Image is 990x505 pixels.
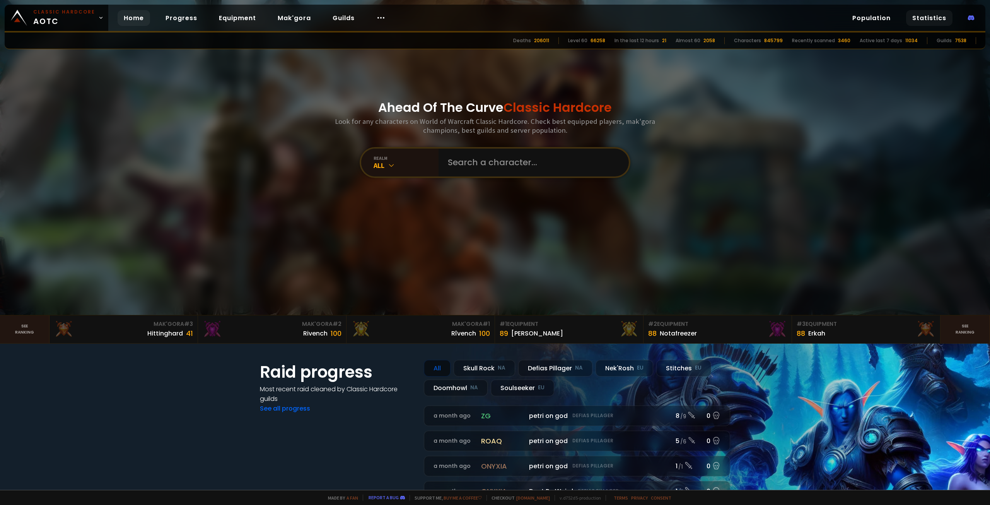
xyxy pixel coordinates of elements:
[424,431,730,451] a: a month agoroaqpetri on godDefias Pillager5 /60
[516,495,550,501] a: [DOMAIN_NAME]
[444,495,482,501] a: Buy me a coffee
[860,37,902,44] div: Active last 7 days
[159,10,203,26] a: Progress
[648,320,657,328] span: # 2
[49,315,198,343] a: Mak'Gora#3Hittinghard41
[504,99,612,116] span: Classic Hardcore
[797,320,806,328] span: # 3
[198,315,346,343] a: Mak'Gora#2Rivench100
[118,10,150,26] a: Home
[808,329,825,338] div: Erkah
[596,360,653,377] div: Nek'Rosh
[937,37,952,44] div: Guilds
[500,320,507,328] span: # 1
[906,10,952,26] a: Statistics
[346,495,358,501] a: a fan
[846,10,897,26] a: Population
[797,320,935,328] div: Equipment
[792,315,940,343] a: #3Equipment88Erkah
[303,329,328,338] div: Rivench
[470,384,478,392] small: NA
[591,37,605,44] div: 66258
[260,360,415,384] h1: Raid progress
[614,495,628,501] a: Terms
[424,481,730,502] a: a month agoonyxiaDont Be WeirdDefias Pillager1 /10
[662,37,666,44] div: 21
[213,10,262,26] a: Equipment
[331,328,341,339] div: 100
[33,9,95,27] span: AOTC
[656,360,711,377] div: Stitches
[424,406,730,426] a: a month agozgpetri on godDefias Pillager8 /90
[33,9,95,15] small: Classic Hardcore
[955,37,966,44] div: 7538
[369,495,399,500] a: Report a bug
[323,495,358,501] span: Made by
[5,5,108,31] a: Classic HardcoreAOTC
[186,328,193,339] div: 41
[203,320,341,328] div: Mak'Gora
[568,37,587,44] div: Level 60
[332,117,658,135] h3: Look for any characters on World of Warcraft Classic Hardcore. Check best equipped players, mak'g...
[660,329,697,338] div: Notafreezer
[374,161,439,170] div: All
[764,37,783,44] div: 845799
[575,364,583,372] small: NA
[443,149,620,176] input: Search a character...
[500,320,638,328] div: Equipment
[378,98,612,117] h1: Ahead Of The Curve
[271,10,317,26] a: Mak'gora
[346,315,495,343] a: Mak'Gora#1Rîvench100
[651,495,671,501] a: Consent
[260,384,415,404] h4: Most recent raid cleaned by Classic Hardcore guilds
[614,37,659,44] div: In the last 12 hours
[410,495,482,501] span: Support me,
[797,328,805,339] div: 88
[495,315,643,343] a: #1Equipment89[PERSON_NAME]
[513,37,531,44] div: Deaths
[518,360,592,377] div: Defias Pillager
[500,328,508,339] div: 89
[631,495,648,501] a: Privacy
[424,360,451,377] div: All
[351,320,490,328] div: Mak'Gora
[454,360,515,377] div: Skull Rock
[424,456,730,476] a: a month agoonyxiapetri on godDefias Pillager1 /10
[534,37,549,44] div: 206011
[676,37,700,44] div: Almost 60
[451,329,476,338] div: Rîvench
[648,328,657,339] div: 88
[637,364,643,372] small: EU
[703,37,715,44] div: 2058
[147,329,183,338] div: Hittinghard
[734,37,761,44] div: Characters
[374,155,439,161] div: realm
[424,380,488,396] div: Doomhowl
[555,495,601,501] span: v. d752d5 - production
[483,320,490,328] span: # 1
[326,10,361,26] a: Guilds
[940,315,990,343] a: Seeranking
[333,320,341,328] span: # 2
[486,495,550,501] span: Checkout
[498,364,505,372] small: NA
[838,37,850,44] div: 3460
[260,404,310,413] a: See all progress
[538,384,544,392] small: EU
[695,364,702,372] small: EU
[511,329,563,338] div: [PERSON_NAME]
[643,315,792,343] a: #2Equipment88Notafreezer
[648,320,787,328] div: Equipment
[491,380,554,396] div: Soulseeker
[54,320,193,328] div: Mak'Gora
[479,328,490,339] div: 100
[184,320,193,328] span: # 3
[905,37,918,44] div: 11034
[792,37,835,44] div: Recently scanned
